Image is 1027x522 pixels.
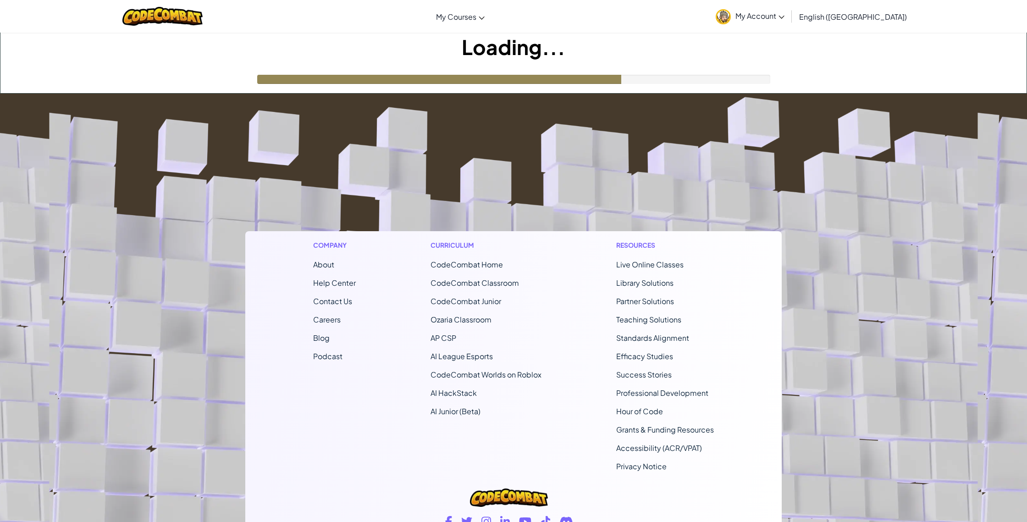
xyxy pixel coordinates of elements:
a: Teaching Solutions [616,315,681,324]
a: Library Solutions [616,278,674,288]
a: Blog [313,333,330,343]
span: Contact Us [313,296,352,306]
a: Standards Alignment [616,333,689,343]
a: Help Center [313,278,356,288]
a: Grants & Funding Resources [616,425,714,434]
img: CodeCombat logo [122,7,203,26]
span: My Courses [436,12,476,22]
img: CodeCombat logo [470,489,548,507]
a: Accessibility (ACR/VPAT) [616,443,702,453]
a: AI HackStack [431,388,477,398]
a: My Account [711,2,789,31]
a: Privacy Notice [616,461,667,471]
h1: Curriculum [431,240,541,250]
span: CodeCombat Home [431,260,503,269]
a: My Courses [431,4,489,29]
a: Ozaria Classroom [431,315,491,324]
span: My Account [735,11,784,21]
a: Efficacy Studies [616,351,673,361]
a: Live Online Classes [616,260,684,269]
a: Success Stories [616,370,672,379]
a: Podcast [313,351,342,361]
img: avatar [716,9,731,24]
a: CodeCombat Classroom [431,278,519,288]
a: CodeCombat Worlds on Roblox [431,370,541,379]
a: Partner Solutions [616,296,674,306]
a: AI Junior (Beta) [431,406,480,416]
a: English ([GEOGRAPHIC_DATA]) [795,4,911,29]
h1: Company [313,240,356,250]
h1: Loading... [0,33,1027,61]
span: English ([GEOGRAPHIC_DATA]) [799,12,907,22]
a: Careers [313,315,341,324]
a: Professional Development [616,388,708,398]
a: AI League Esports [431,351,493,361]
a: Hour of Code [616,406,663,416]
a: About [313,260,334,269]
a: AP CSP [431,333,456,343]
a: CodeCombat Junior [431,296,501,306]
h1: Resources [616,240,714,250]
